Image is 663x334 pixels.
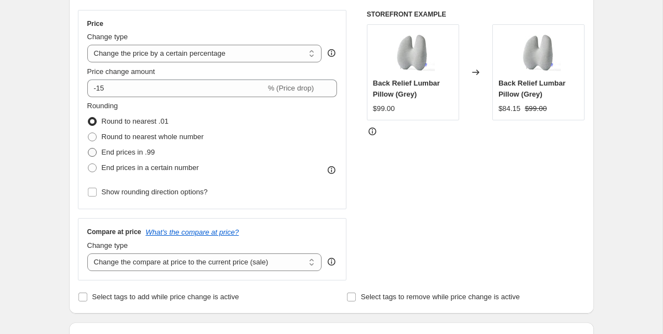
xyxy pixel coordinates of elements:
[102,163,199,172] span: End prices in a certain number
[102,188,208,196] span: Show rounding direction options?
[102,117,169,125] span: Round to nearest .01
[102,148,155,156] span: End prices in .99
[326,47,337,59] div: help
[498,103,520,114] div: $84.15
[373,103,395,114] div: $99.00
[517,30,561,75] img: back-relief-lumbar-pillow-489364_80x.jpg
[498,79,565,98] span: Back Relief Lumbar Pillow (Grey)
[87,241,128,250] span: Change type
[367,10,585,19] h6: STOREFRONT EXAMPLE
[146,228,239,236] button: What's the compare at price?
[92,293,239,301] span: Select tags to add while price change is active
[361,293,520,301] span: Select tags to remove while price change is active
[87,67,155,76] span: Price change amount
[268,84,314,92] span: % (Price drop)
[87,102,118,110] span: Rounding
[326,256,337,267] div: help
[87,19,103,28] h3: Price
[525,103,547,114] strike: $99.00
[373,79,440,98] span: Back Relief Lumbar Pillow (Grey)
[102,132,204,141] span: Round to nearest whole number
[87,227,141,236] h3: Compare at price
[87,79,266,97] input: -15
[87,33,128,41] span: Change type
[391,30,435,75] img: back-relief-lumbar-pillow-489364_80x.jpg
